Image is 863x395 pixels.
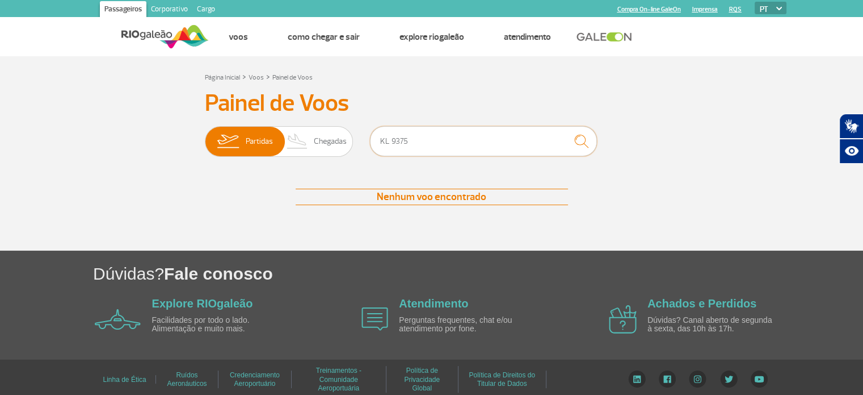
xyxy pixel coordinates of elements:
a: Painel de Voos [272,73,313,82]
button: Abrir recursos assistivos. [839,139,863,164]
a: Achados e Perdidos [647,297,756,310]
a: Política de Direitos do Titular de Dados [469,367,535,392]
img: slider-desembarque [281,127,314,156]
div: Plugin de acessibilidade da Hand Talk. [839,114,863,164]
a: Imprensa [692,6,718,13]
a: Voos [229,31,248,43]
a: > [266,70,270,83]
h3: Painel de Voos [205,89,659,118]
a: Compra On-line GaleOn [617,6,681,13]
a: Atendimento [399,297,468,310]
div: Nenhum voo encontrado [296,189,568,205]
a: Ruídos Aeronáuticos [167,367,207,392]
p: Facilidades por todo o lado. Alimentação e muito mais. [152,316,283,334]
img: Instagram [689,371,706,388]
img: Facebook [659,371,676,388]
a: Página Inicial [205,73,240,82]
a: RQS [729,6,742,13]
img: YouTube [751,371,768,388]
a: Credenciamento Aeroportuário [230,367,280,392]
h1: Dúvidas? [93,262,863,285]
span: Partidas [246,127,273,156]
span: Fale conosco [164,264,273,283]
a: Passageiros [100,1,146,19]
span: Chegadas [314,127,347,156]
img: airplane icon [361,307,388,331]
a: Voos [249,73,264,82]
p: Dúvidas? Canal aberto de segunda à sexta, das 10h às 17h. [647,316,778,334]
input: Voo, cidade ou cia aérea [370,126,597,156]
button: Abrir tradutor de língua de sinais. [839,114,863,139]
a: Corporativo [146,1,192,19]
img: slider-embarque [210,127,246,156]
p: Perguntas frequentes, chat e/ou atendimento por fone. [399,316,529,334]
a: Explore RIOgaleão [399,31,464,43]
a: Explore RIOgaleão [152,297,253,310]
a: > [242,70,246,83]
img: airplane icon [609,305,637,334]
a: Cargo [192,1,220,19]
a: Linha de Ética [103,372,146,388]
img: airplane icon [95,309,141,330]
a: Atendimento [504,31,551,43]
img: Twitter [720,371,738,388]
img: LinkedIn [628,371,646,388]
a: Como chegar e sair [288,31,360,43]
